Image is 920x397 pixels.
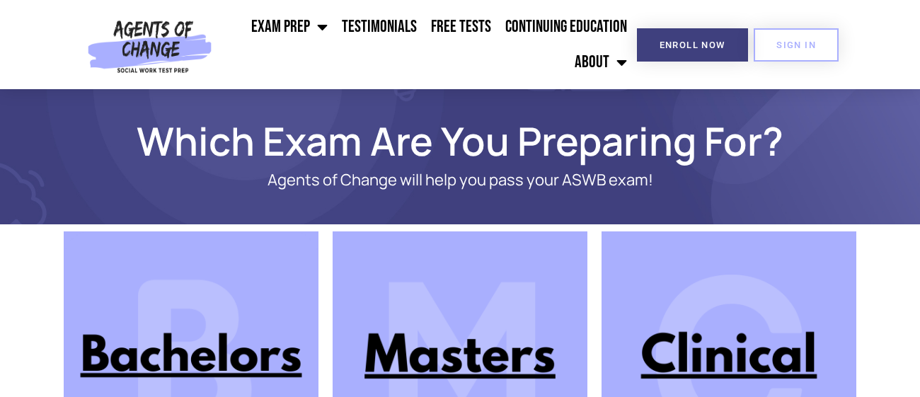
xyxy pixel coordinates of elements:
h1: Which Exam Are You Preparing For? [57,125,863,157]
a: Exam Prep [244,9,335,45]
span: Enroll Now [660,40,725,50]
a: Testimonials [335,9,424,45]
a: Continuing Education [498,9,634,45]
a: Enroll Now [637,28,748,62]
a: Free Tests [424,9,498,45]
a: SIGN IN [754,28,839,62]
a: About [568,45,634,80]
p: Agents of Change will help you pass your ASWB exam! [113,171,807,189]
nav: Menu [218,9,635,80]
span: SIGN IN [776,40,816,50]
